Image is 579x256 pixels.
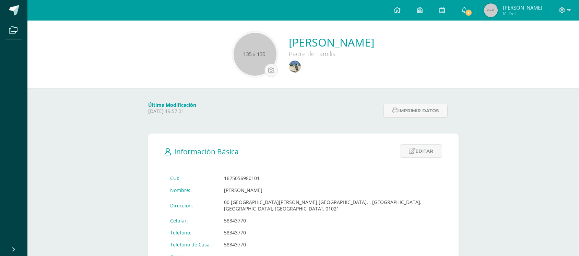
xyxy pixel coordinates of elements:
[218,184,442,196] td: [PERSON_NAME]
[289,50,374,58] div: Padre de Familia
[289,35,374,50] a: [PERSON_NAME]
[165,196,218,215] td: Dirección:
[503,10,542,16] span: Mi Perfil
[484,3,498,17] img: 45x45
[165,239,218,251] td: Teléfono de Casa:
[503,4,542,11] span: [PERSON_NAME]
[165,172,218,184] td: CUI:
[218,215,442,227] td: 58343770
[174,147,239,156] span: Información Básica
[383,104,448,118] button: Imprimir datos
[218,239,442,251] td: 58343770
[148,108,380,114] p: [DATE] 19:57:31
[148,102,380,108] h4: Última Modificación
[218,227,442,239] td: 58343770
[464,9,472,16] span: 1
[289,61,301,73] img: 649c42647a40304019fb07fa8bae99fd.png
[400,144,442,158] a: Editar
[165,227,218,239] td: Teléfono:
[234,33,276,76] img: 135x135
[165,184,218,196] td: Nombre:
[218,196,442,215] td: 00 [GEOGRAPHIC_DATA][PERSON_NAME] [GEOGRAPHIC_DATA], , [GEOGRAPHIC_DATA], [GEOGRAPHIC_DATA], [GEO...
[218,172,442,184] td: 1625056980101
[165,215,218,227] td: Celular:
